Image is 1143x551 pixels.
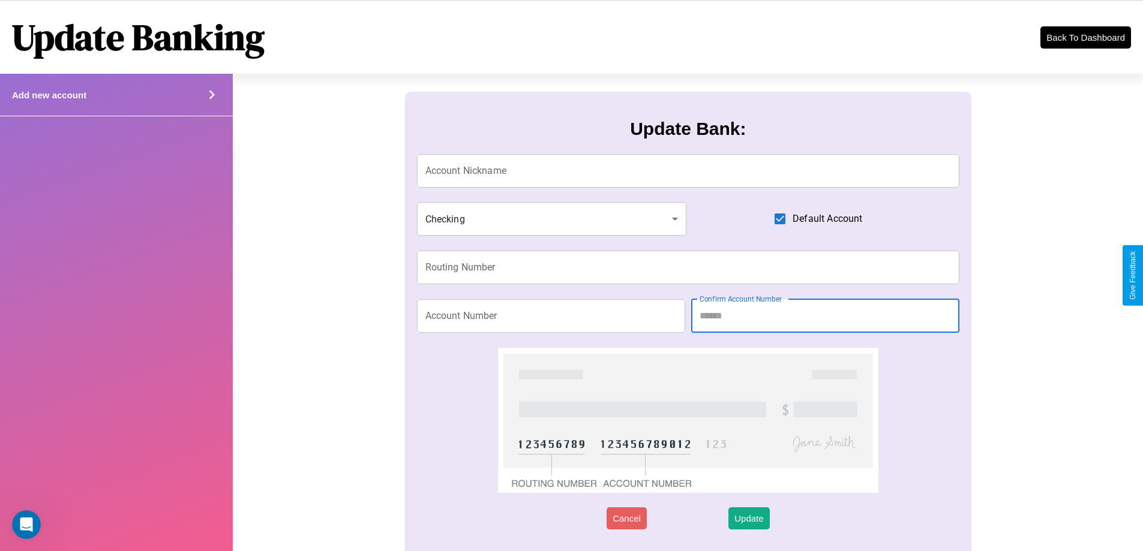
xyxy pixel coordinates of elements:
[498,348,878,493] img: check
[630,119,746,139] h3: Update Bank:
[12,13,265,62] h1: Update Banking
[700,294,782,304] label: Confirm Account Number
[417,202,687,236] div: Checking
[793,212,862,226] span: Default Account
[1129,251,1137,300] div: Give Feedback
[728,507,769,529] button: Update
[12,510,41,539] iframe: Intercom live chat
[12,90,86,100] h4: Add new account
[1040,26,1131,49] button: Back To Dashboard
[607,507,647,529] button: Cancel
